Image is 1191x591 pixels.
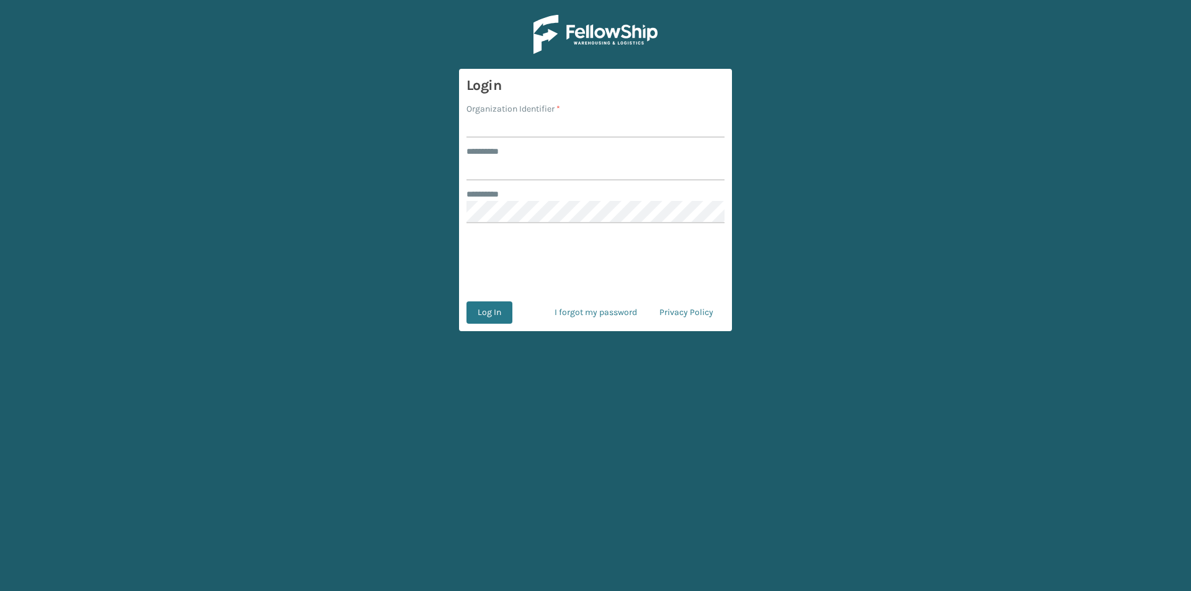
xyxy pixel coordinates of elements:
[648,301,725,324] a: Privacy Policy
[466,301,512,324] button: Log In
[543,301,648,324] a: I forgot my password
[466,102,560,115] label: Organization Identifier
[533,15,658,54] img: Logo
[501,238,690,287] iframe: reCAPTCHA
[466,76,725,95] h3: Login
